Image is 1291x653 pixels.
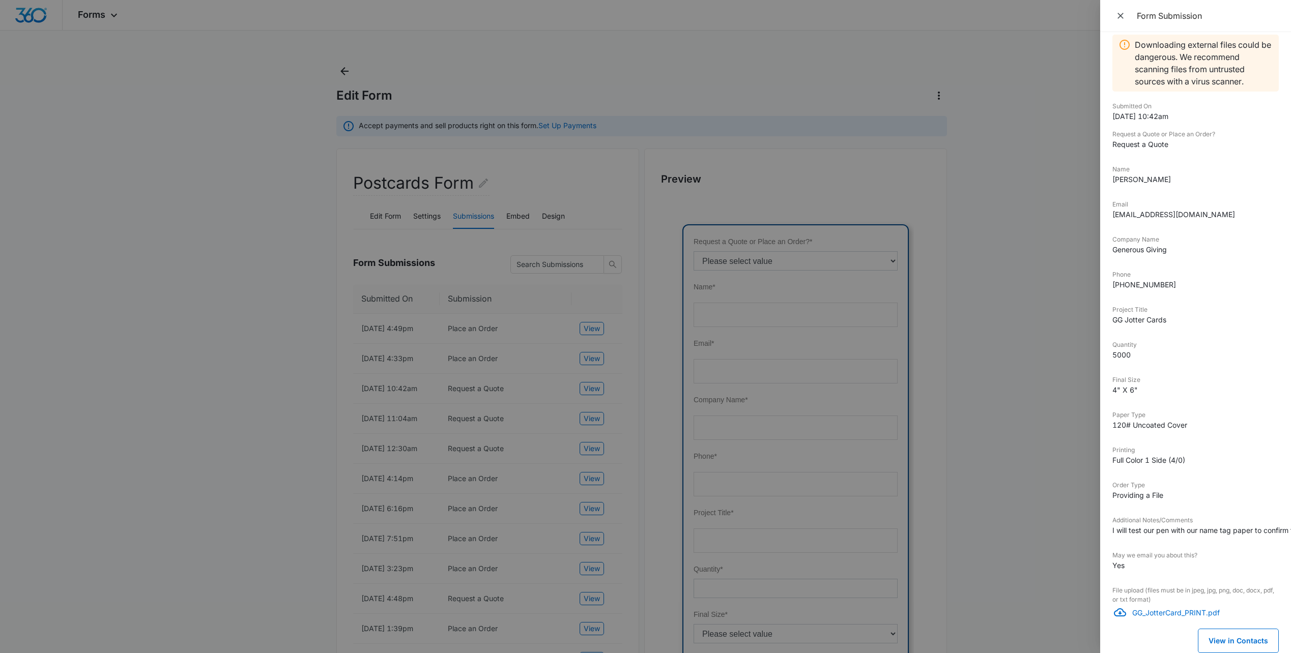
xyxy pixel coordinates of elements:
[1112,410,1279,420] dt: Paper Type
[1112,102,1279,111] dt: Submitted On
[16,436,56,444] span: Custom Size
[1112,130,1279,139] dt: Request a Quote or Place an Order?
[1112,200,1279,209] dt: Email
[16,233,37,241] span: Phone
[16,391,47,399] span: Final Size
[1112,384,1279,395] dd: 4" X 6"
[1112,139,1279,150] dd: Request a Quote
[16,583,52,591] span: Order Type
[1135,39,1273,87] p: Downloading external files could be dangerous. We recommend scanning files from untrusted sources...
[1112,604,1132,620] button: Download
[16,346,43,354] span: Quantity
[1112,481,1279,490] dt: Order Type
[16,493,52,501] span: Paper Type
[16,18,132,26] span: Request a Quote or Place an Order?
[1137,10,1279,21] div: Form Submission
[1112,174,1279,185] dd: [PERSON_NAME]
[1115,9,1128,23] span: Close
[1112,165,1279,174] dt: Name
[1112,490,1279,500] dd: Providing a File
[1112,340,1279,349] dt: Quantity
[1112,244,1279,255] dd: Generous Giving
[1112,446,1279,455] dt: Printing
[16,629,105,637] span: Additional Notes/Comments
[1112,375,1279,384] dt: Final Size
[1112,8,1131,23] button: Close
[1112,314,1279,325] dd: GG Jotter Cards
[1112,551,1279,560] dt: May we email you about this?
[1112,209,1279,220] dd: [EMAIL_ADDRESS][DOMAIN_NAME]
[1198,629,1279,653] button: View in Contacts
[16,176,68,185] span: Company Name
[1112,516,1279,525] dt: Additional Notes/Comments
[1112,270,1279,279] dt: Phone
[1112,279,1279,290] dd: [PHONE_NUMBER]
[1132,607,1279,618] p: GG_JotterCard_PRINT.pdf
[1112,604,1279,620] a: DownloadGG_JotterCard_PRINT.pdf
[16,538,40,546] span: Printing
[1112,305,1279,314] dt: Project Title
[16,64,35,72] span: Name
[1112,420,1279,430] dd: 120# Uncoated Cover
[1112,349,1279,360] dd: 5000
[1112,455,1279,465] dd: Full Color 1 Side (4/0)
[1112,586,1279,604] dt: File upload (files must be in jpeg, jpg, png, doc, docx, pdf, or txt format)
[16,120,34,128] span: Email
[16,289,53,298] span: Project Title
[1112,560,1279,571] dd: Yes
[1112,235,1279,244] dt: Company Name
[1112,525,1279,536] dd: I will test our pen with our name tag paper to confirm this the type of paper we need. Otherwise ...
[1112,111,1279,122] dd: [DATE] 10:42am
